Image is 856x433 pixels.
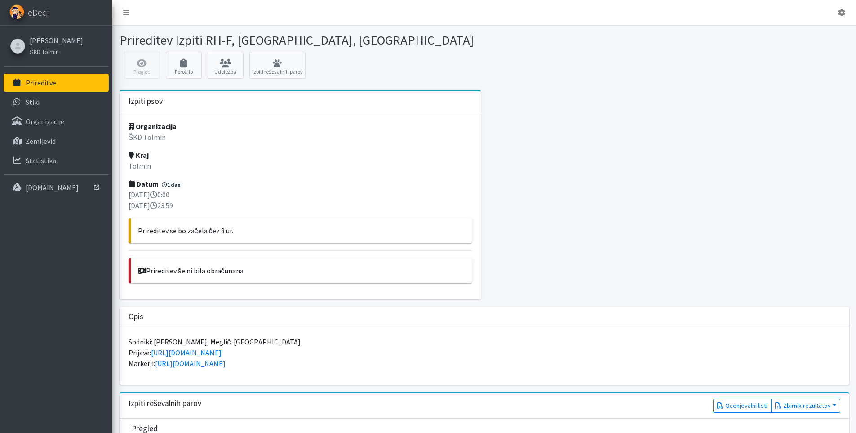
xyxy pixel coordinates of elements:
[28,6,49,19] span: eDedi
[138,225,465,236] p: Prireditev se bo začela čez 8 ur.
[771,399,840,413] button: Zbirnik rezultatov
[30,48,59,55] small: ŠKD Tolmin
[4,93,109,111] a: Stiki
[129,161,472,171] p: Tolmin
[129,151,149,160] strong: Kraj
[151,348,222,357] a: [URL][DOMAIN_NAME]
[4,112,109,130] a: Organizacije
[30,46,83,57] a: ŠKD Tolmin
[713,399,772,413] a: Ocenjevalni listi
[26,78,56,87] p: Prireditve
[249,52,306,79] a: Izpiti reševalnih parov
[26,183,79,192] p: [DOMAIN_NAME]
[129,399,202,408] h3: Izpiti reševalnih parov
[4,179,109,196] a: [DOMAIN_NAME]
[4,74,109,92] a: Prireditve
[26,156,56,165] p: Statistika
[26,98,40,107] p: Stiki
[138,265,465,276] p: Prireditev še ni bila obračunana.
[26,137,56,146] p: Zemljevid
[26,117,64,126] p: Organizacije
[30,35,83,46] a: [PERSON_NAME]
[160,181,183,189] span: 1 dan
[208,52,244,79] a: Udeležba
[120,32,481,48] h1: Prireditev Izpiti RH-F, [GEOGRAPHIC_DATA], [GEOGRAPHIC_DATA]
[129,189,472,211] p: [DATE] 0:00 [DATE] 23:59
[9,4,24,19] img: eDedi
[129,336,840,369] p: Sodniki: [PERSON_NAME], Meglič. [GEOGRAPHIC_DATA] Prijave: Markerji:
[129,97,163,106] h3: Izpiti psov
[129,132,472,143] p: ŠKD Tolmin
[129,179,159,188] strong: Datum
[166,52,202,79] a: Poročilo
[4,152,109,170] a: Statistika
[129,122,177,131] strong: Organizacija
[4,132,109,150] a: Zemljevid
[129,312,143,321] h3: Opis
[155,359,226,368] a: [URL][DOMAIN_NAME]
